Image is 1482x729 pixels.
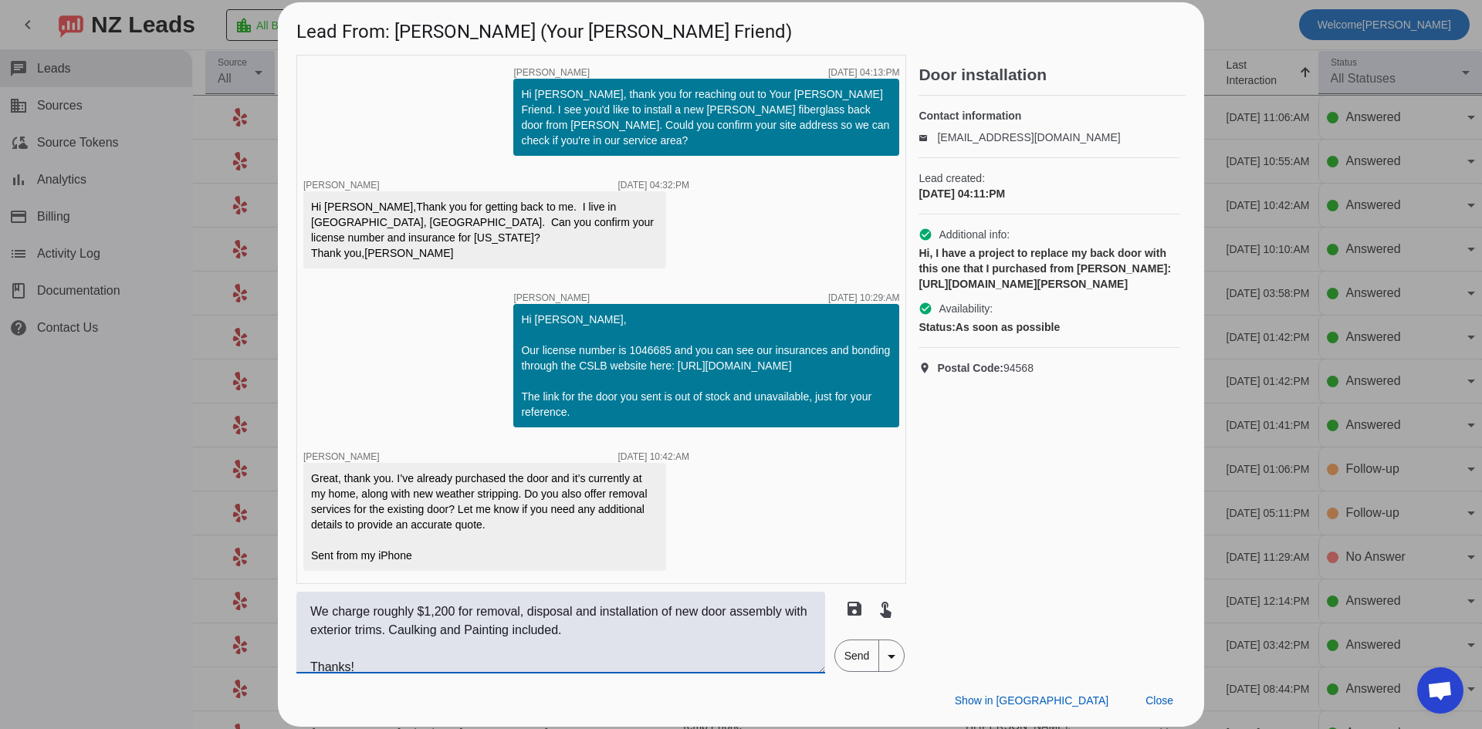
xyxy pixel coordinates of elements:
div: Hi [PERSON_NAME], thank you for reaching out to Your [PERSON_NAME] Friend. I see you'd like to in... [521,86,892,148]
span: Availability: [939,301,993,316]
mat-icon: touch_app [876,599,895,618]
span: [PERSON_NAME] [513,293,590,302]
mat-icon: email [919,133,937,141]
div: [DATE] 04:32:PM [618,181,689,190]
div: Open chat [1417,667,1463,714]
mat-icon: check_circle [919,228,932,241]
span: [PERSON_NAME] [303,451,380,462]
div: [DATE] 10:42:AM [618,452,689,461]
mat-icon: save [845,599,864,618]
div: [DATE] 10:29:AM [828,293,899,302]
span: [PERSON_NAME] [303,180,380,191]
h4: Contact information [919,108,1179,123]
div: Hi [PERSON_NAME], Our license number is 1046685 and you can see our insurances and bonding throug... [521,312,892,420]
span: Lead created: [919,170,1179,186]
strong: Postal Code: [937,362,1003,374]
h2: Door installation [919,67,1186,83]
mat-icon: location_on [919,362,937,374]
span: 94568 [937,360,1034,376]
div: [DATE] 04:13:PM [828,68,899,77]
span: Send [835,640,879,671]
div: Hi [PERSON_NAME],Thank you for getting back to me. I live in [GEOGRAPHIC_DATA], [GEOGRAPHIC_DATA]... [311,199,658,261]
span: Additional info: [939,227,1010,242]
span: [PERSON_NAME] [513,68,590,77]
mat-icon: arrow_drop_down [882,647,901,666]
button: Close [1133,687,1186,714]
button: Show in [GEOGRAPHIC_DATA] [942,687,1121,714]
mat-icon: check_circle [919,302,932,316]
strong: Status: [919,321,955,333]
span: Show in [GEOGRAPHIC_DATA] [955,694,1108,707]
div: Great, thank you. I’ve already purchased the door and it’s currently at my home, along with new w... [311,471,658,563]
h1: Lead From: [PERSON_NAME] (Your [PERSON_NAME] Friend) [278,2,1204,54]
div: Hi, I have a project to replace my back door with this one that I purchased from [PERSON_NAME]: [... [919,245,1179,292]
div: As soon as possible [919,319,1179,335]
span: Close [1145,694,1173,707]
div: [DATE] 04:11:PM [919,186,1179,201]
a: [EMAIL_ADDRESS][DOMAIN_NAME] [937,131,1120,143]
